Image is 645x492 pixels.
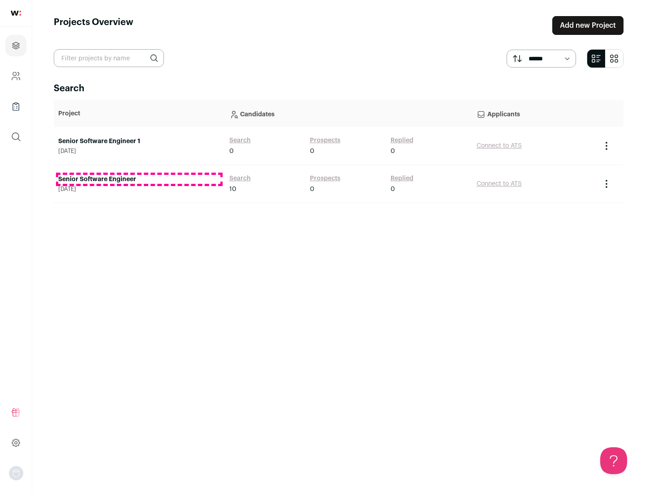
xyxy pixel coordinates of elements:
[54,49,164,67] input: Filter projects by name
[310,136,340,145] a: Prospects
[601,140,612,151] button: Project Actions
[477,181,522,187] a: Connect to ATS
[600,447,627,474] iframe: Help Scout Beacon - Open
[391,174,413,183] a: Replied
[310,185,314,194] span: 0
[54,82,623,95] h2: Search
[391,136,413,145] a: Replied
[9,466,23,480] button: Open dropdown
[58,186,220,193] span: [DATE]
[54,16,133,35] h1: Projects Overview
[391,147,395,156] span: 0
[552,16,623,35] a: Add new Project
[391,185,395,194] span: 0
[58,109,220,118] p: Project
[5,96,26,117] a: Company Lists
[11,11,21,16] img: wellfound-shorthand-0d5821cbd27db2630d0214b213865d53afaa358527fdda9d0ea32b1df1b89c2c.svg
[9,466,23,480] img: nopic.png
[229,147,234,156] span: 0
[477,143,522,149] a: Connect to ATS
[5,65,26,87] a: Company and ATS Settings
[229,105,468,123] p: Candidates
[229,185,236,194] span: 10
[58,175,220,184] a: Senior Software Engineer
[601,178,612,189] button: Project Actions
[310,147,314,156] span: 0
[58,148,220,155] span: [DATE]
[229,174,251,183] a: Search
[58,137,220,146] a: Senior Software Engineer 1
[310,174,340,183] a: Prospects
[477,105,592,123] p: Applicants
[5,35,26,56] a: Projects
[229,136,251,145] a: Search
